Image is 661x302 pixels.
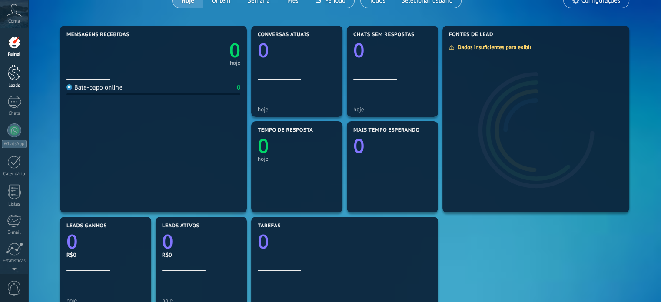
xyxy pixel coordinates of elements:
[258,228,432,255] a: 0
[66,83,122,92] div: Bate-papo online
[229,37,240,63] text: 0
[66,223,107,229] span: Leads ganhos
[258,127,313,133] span: Tempo de resposta
[258,223,281,229] span: Tarefas
[8,19,20,24] span: Conta
[258,106,336,113] div: hoje
[2,230,27,236] div: E-mail
[162,228,173,255] text: 0
[2,52,27,57] div: Painel
[353,32,414,38] span: Chats sem respostas
[66,84,72,90] img: Bate-papo online
[353,37,365,63] text: 0
[2,140,27,148] div: WhatsApp
[258,156,336,162] div: hoje
[153,37,240,63] a: 0
[162,223,199,229] span: Leads ativos
[230,61,240,65] div: hoje
[66,251,145,259] div: R$0
[66,228,145,255] a: 0
[162,228,240,255] a: 0
[2,202,27,207] div: Listas
[448,43,538,51] div: Dados insuficientes para exibir
[353,106,432,113] div: hoje
[2,258,27,264] div: Estatísticas
[237,83,240,92] div: 0
[258,37,269,63] text: 0
[2,83,27,89] div: Leads
[66,32,129,38] span: Mensagens recebidas
[258,133,269,159] text: 0
[66,228,78,255] text: 0
[353,133,365,159] text: 0
[353,127,420,133] span: Mais tempo esperando
[449,32,493,38] span: Fontes de lead
[258,228,269,255] text: 0
[162,251,240,259] div: R$0
[2,111,27,116] div: Chats
[258,32,309,38] span: Conversas atuais
[2,171,27,177] div: Calendário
